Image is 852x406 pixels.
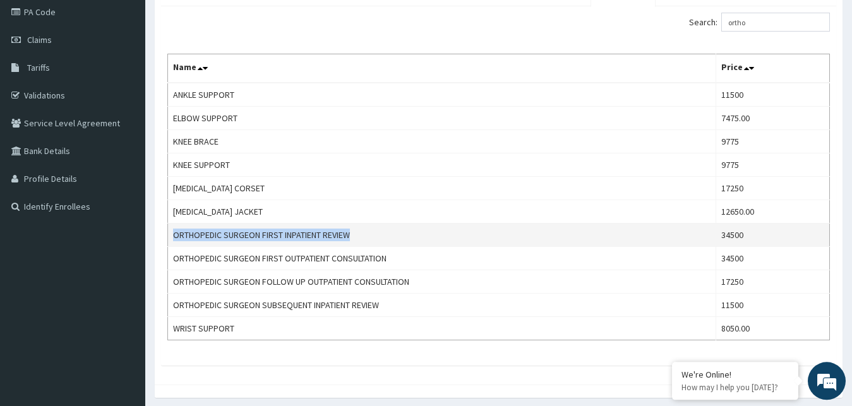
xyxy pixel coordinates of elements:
td: 11500 [716,294,830,317]
td: ELBOW SUPPORT [168,107,716,130]
div: We're Online! [681,369,789,380]
td: 9775 [716,130,830,153]
div: Chat with us now [66,71,212,87]
td: ORTHOPEDIC SURGEON FIRST INPATIENT REVIEW [168,224,716,247]
td: KNEE SUPPORT [168,153,716,177]
input: Search: [721,13,830,32]
td: ORTHOPEDIC SURGEON SUBSEQUENT INPATIENT REVIEW [168,294,716,317]
textarea: Type your message and hit 'Enter' [6,272,241,316]
td: 9775 [716,153,830,177]
td: ANKLE SUPPORT [168,83,716,107]
p: How may I help you today? [681,382,789,393]
td: 12650.00 [716,200,830,224]
span: Claims [27,34,52,45]
img: d_794563401_company_1708531726252_794563401 [23,63,51,95]
td: KNEE BRACE [168,130,716,153]
td: 34500 [716,224,830,247]
td: 7475.00 [716,107,830,130]
td: ORTHOPEDIC SURGEON FOLLOW UP OUTPATIENT CONSULTATION [168,270,716,294]
span: We're online! [73,122,174,250]
td: 11500 [716,83,830,107]
td: [MEDICAL_DATA] JACKET [168,200,716,224]
td: 17250 [716,270,830,294]
td: [MEDICAL_DATA] CORSET [168,177,716,200]
label: Search: [689,13,830,32]
td: 34500 [716,247,830,270]
td: 17250 [716,177,830,200]
div: Minimize live chat window [207,6,237,37]
th: Name [168,54,716,83]
span: Tariffs [27,62,50,73]
td: ORTHOPEDIC SURGEON FIRST OUTPATIENT CONSULTATION [168,247,716,270]
td: 8050.00 [716,317,830,340]
th: Price [716,54,830,83]
td: WRIST SUPPORT [168,317,716,340]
